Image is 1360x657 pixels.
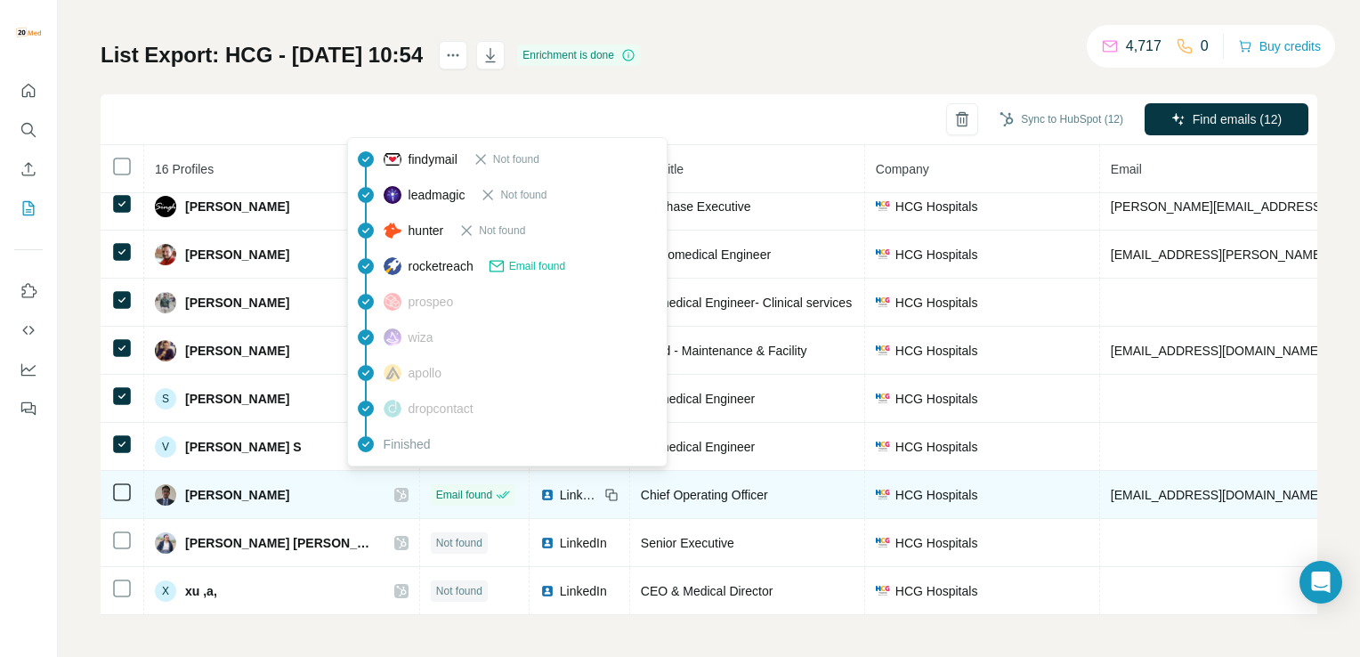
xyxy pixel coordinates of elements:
span: xu ,a, [185,582,217,600]
span: Not found [436,583,482,599]
span: [PERSON_NAME] [185,294,289,312]
div: Enrichment is done [517,45,641,66]
span: Not found [493,151,539,167]
span: Not found [500,187,546,203]
span: LinkedIn [560,582,607,600]
img: LinkedIn logo [540,536,555,550]
img: provider prospeo logo [384,293,401,311]
img: company-logo [876,586,890,596]
span: HCG Hospitals [895,390,978,408]
span: HCG Hospitals [895,534,978,552]
span: HCG Hospitals [895,198,978,215]
span: Biomedical Engineer [641,440,755,454]
p: 4,717 [1126,36,1162,57]
span: Email found [509,258,565,274]
span: prospeo [409,293,454,311]
span: Biomedical Engineer [641,392,755,406]
span: [PERSON_NAME] [PERSON_NAME] [185,534,376,552]
span: rocketreach [409,257,474,275]
img: company-logo [876,442,890,451]
img: Avatar [155,196,176,217]
button: Use Surfe API [14,314,43,346]
h1: List Export: HCG - [DATE] 10:54 [101,41,423,69]
span: LinkedIn [560,534,607,552]
span: HCG Hospitals [895,486,978,504]
img: company-logo [876,249,890,259]
span: Not found [479,223,525,239]
img: Avatar [155,532,176,554]
img: LinkedIn logo [540,584,555,598]
img: company-logo [876,538,890,547]
button: Dashboard [14,353,43,385]
button: Sync to HubSpot (12) [987,106,1136,133]
span: Finished [384,435,431,453]
img: company-logo [876,490,890,499]
span: Find emails (12) [1193,110,1282,128]
span: leadmagic [409,186,465,204]
img: Avatar [155,340,176,361]
div: X [155,580,176,602]
span: Head - Maintenance & Facility [641,344,807,358]
img: provider hunter logo [384,223,401,239]
span: findymail [409,150,457,168]
span: [PERSON_NAME] [185,486,289,504]
img: Avatar [14,18,43,46]
span: 16 Profiles [155,162,214,176]
span: hunter [409,222,444,239]
img: company-logo [876,297,890,307]
span: Purchase Executive [641,199,751,214]
span: [EMAIL_ADDRESS][DOMAIN_NAME] [1111,488,1322,502]
img: company-logo [876,345,890,355]
span: Senior Executive [641,536,734,550]
span: Not found [436,535,482,551]
button: Quick start [14,75,43,107]
span: LinkedIn [560,486,599,504]
button: Feedback [14,393,43,425]
img: company-logo [876,201,890,211]
p: 0 [1201,36,1209,57]
img: provider apollo logo [384,364,401,382]
button: Use Surfe on LinkedIn [14,275,43,307]
img: provider findymail logo [384,150,401,168]
div: V [155,436,176,458]
span: [PERSON_NAME] [185,390,289,408]
button: actions [439,41,467,69]
img: LinkedIn logo [540,488,555,502]
span: HCG Hospitals [895,582,978,600]
span: [PERSON_NAME] S [185,438,302,456]
button: Buy credits [1238,34,1321,59]
span: Company [876,162,929,176]
span: Sr Biomedical Engineer [641,247,771,262]
span: [PERSON_NAME] [185,342,289,360]
span: HCG Hospitals [895,294,978,312]
div: Open Intercom Messenger [1299,561,1342,604]
span: [PERSON_NAME] [185,246,289,264]
img: provider rocketreach logo [384,257,401,275]
img: provider wiza logo [384,328,401,346]
span: HCG Hospitals [895,438,978,456]
span: HCG Hospitals [895,246,978,264]
img: Avatar [155,244,176,265]
button: Find emails (12) [1145,103,1308,135]
img: Avatar [155,292,176,313]
span: Biomedical Engineer- Clinical services [641,296,852,310]
span: CEO & Medical Director [641,584,773,598]
span: dropcontact [409,400,474,418]
img: provider leadmagic logo [384,186,401,204]
div: S [155,388,176,410]
span: [EMAIL_ADDRESS][DOMAIN_NAME] [1111,344,1322,358]
button: Enrich CSV [14,153,43,185]
span: Email found [436,487,492,503]
button: Search [14,114,43,146]
button: My lists [14,192,43,224]
img: Avatar [155,484,176,506]
span: HCG Hospitals [895,342,978,360]
img: company-logo [876,393,890,403]
span: Email [1111,162,1142,176]
span: [PERSON_NAME] [185,198,289,215]
span: apollo [409,364,441,382]
span: wiza [409,328,433,346]
span: Chief Operating Officer [641,488,768,502]
img: provider dropcontact logo [384,400,401,418]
